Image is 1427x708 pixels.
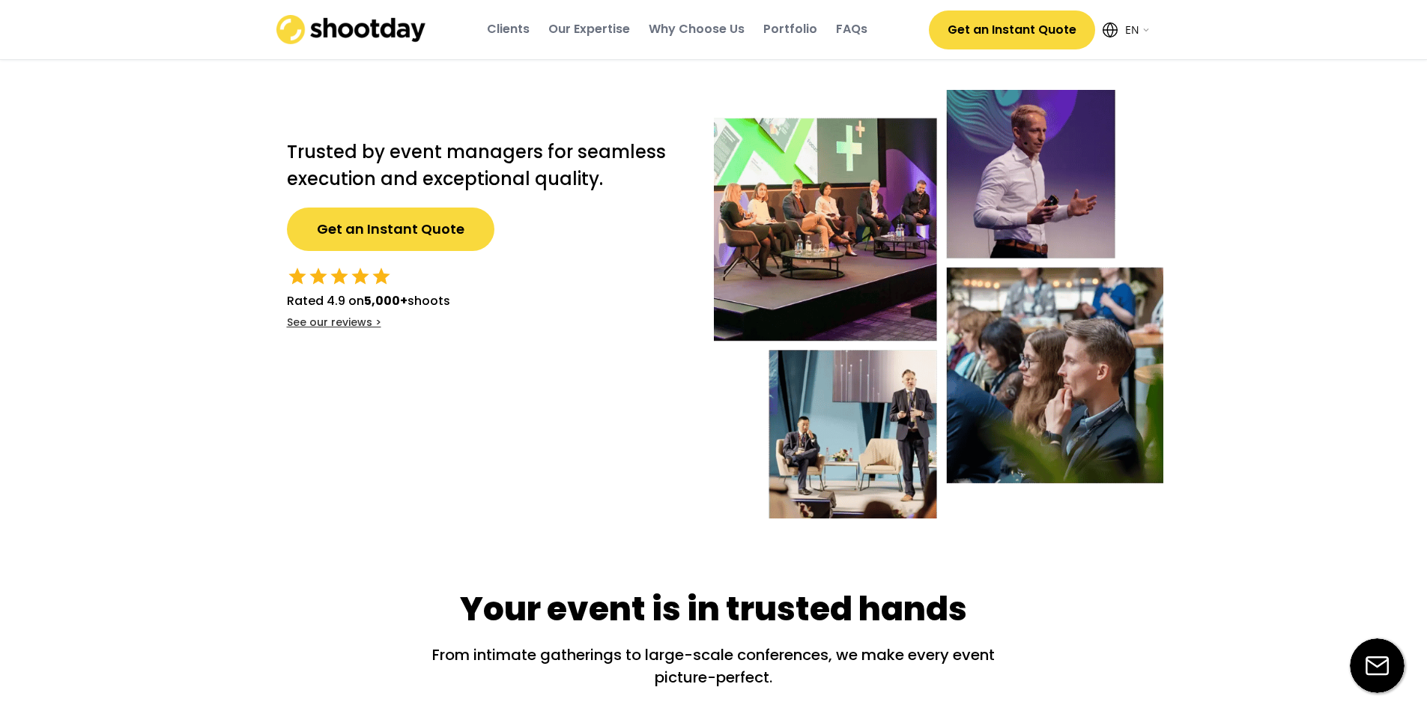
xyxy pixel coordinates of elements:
[1103,22,1118,37] img: Icon%20feather-globe%20%281%29.svg
[364,292,408,309] strong: 5,000+
[287,266,308,287] button: star
[487,21,530,37] div: Clients
[350,266,371,287] button: star
[287,139,684,193] h2: Trusted by event managers for seamless execution and exceptional quality.
[371,266,392,287] button: star
[287,208,494,251] button: Get an Instant Quote
[287,315,381,330] div: See our reviews >
[929,10,1095,49] button: Get an Instant Quote
[276,15,426,44] img: shootday_logo.png
[308,266,329,287] button: star
[714,90,1163,518] img: Event-hero-intl%402x.webp
[836,21,867,37] div: FAQs
[287,292,450,310] div: Rated 4.9 on shoots
[548,21,630,37] div: Our Expertise
[1350,638,1405,693] img: email-icon%20%281%29.svg
[414,644,1014,689] div: From intimate gatherings to large-scale conferences, we make every event picture-perfect.
[763,21,817,37] div: Portfolio
[329,266,350,287] button: star
[460,586,967,632] div: Your event is in trusted hands
[649,21,745,37] div: Why Choose Us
